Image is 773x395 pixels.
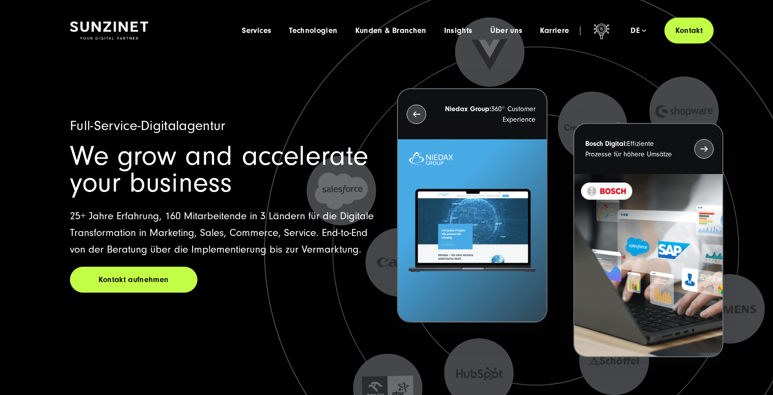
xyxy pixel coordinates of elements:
a: Kontakt aufnehmen [70,267,197,293]
img: Letztes Projekt von Niedax. Ein Laptop auf dem die Niedax Website geöffnet ist, auf blauem Hinter... [398,139,546,322]
p: 25+ Jahre Erfahrung, 160 Mitarbeitende in 3 Ländern für die Digitale Transformation in Marketing,... [70,208,376,258]
a: Über uns [490,26,523,35]
a: Kunden & Branchen [355,26,427,35]
a: Kontakt [664,18,714,43]
a: Insights [444,26,473,35]
a: Technologien [289,26,337,35]
a: Services [242,26,271,35]
button: Bosch Digital:Effiziente Prozesse für höhere Umsätze BOSCH - Kundeprojekt - Digital Transformatio... [573,123,723,357]
button: Niedax Group:360° Customer Experience Letztes Projekt von Niedax. Ein Laptop auf dem die Niedax W... [397,88,547,323]
div: de [631,26,646,35]
img: BOSCH - Kundeprojekt - Digital Transformation Agentur SUNZINET [574,174,722,356]
span: We grow and accelerate your business [70,140,368,199]
strong: Bosch Digital: [585,140,627,148]
img: SUNZINET Full Service Digital Agentur [70,22,148,40]
p: 360° Customer Experience [442,104,535,125]
p: Effiziente Prozesse für höhere Umsätze [585,138,678,159]
a: Karriere [540,26,569,35]
span: Full-Service-Digitalagentur [70,118,226,134]
strong: Niedax Group: [445,105,491,113]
